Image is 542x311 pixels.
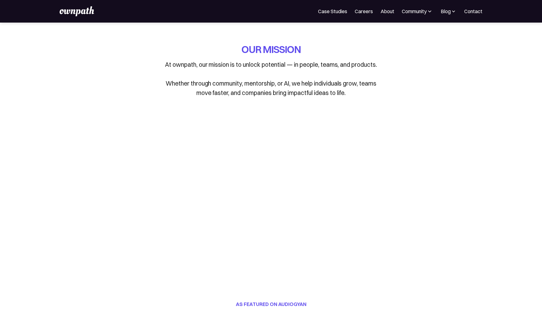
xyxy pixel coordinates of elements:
a: Contact [464,8,482,15]
a: Careers [355,8,373,15]
p: At ownpath, our mission is to unlock potential — in people, teams, and products. Whether through ... [161,60,381,98]
div: Blog [441,8,451,15]
div: Community [402,8,433,15]
h1: OUR MISSION [242,43,301,56]
div: Community [402,8,427,15]
a: Case Studies [318,8,347,15]
a: About [380,8,394,15]
h2: AS FEATURED ON AUDIOGYAN [126,300,416,308]
div: Blog [440,8,457,15]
